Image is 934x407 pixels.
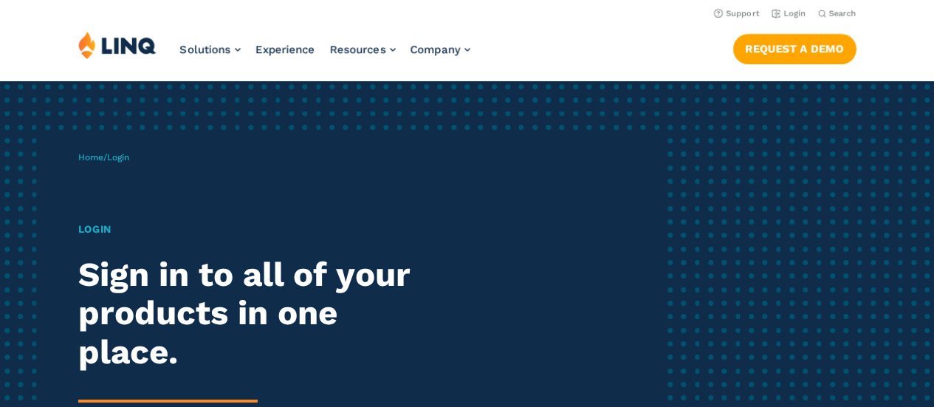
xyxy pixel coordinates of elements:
h2: Sign in to all of your products in one place. [78,256,438,372]
a: Experience [255,43,315,56]
img: LINQ | K‑12 Software [78,31,157,59]
a: Login [772,9,806,18]
a: Solutions [180,43,241,56]
span: Search [829,9,856,18]
span: Company [411,43,461,56]
a: Resources [330,43,396,56]
nav: Button Navigation [733,31,856,64]
h1: Login [78,222,438,237]
span: Solutions [180,43,231,56]
nav: Primary Navigation [180,31,470,80]
span: Resources [330,43,386,56]
button: Open Search Bar [818,8,856,19]
a: Home [78,152,103,163]
span: / [78,152,129,163]
a: Request a Demo [733,34,856,64]
span: Login [107,152,129,163]
a: Support [714,9,760,18]
a: Company [411,43,470,56]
